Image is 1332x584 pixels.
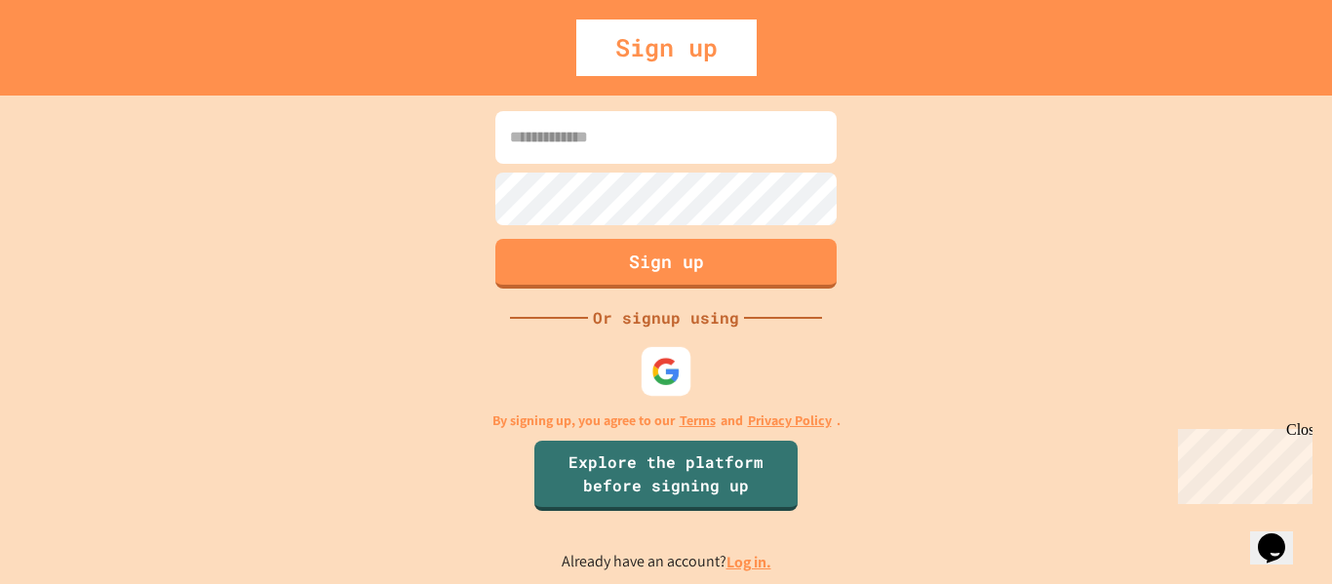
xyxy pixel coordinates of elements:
img: google-icon.svg [651,356,681,385]
iframe: chat widget [1250,506,1312,565]
div: Chat with us now!Close [8,8,135,124]
a: Explore the platform before signing up [534,441,798,511]
a: Terms [680,410,716,431]
button: Sign up [495,239,837,289]
p: Already have an account? [562,550,771,574]
div: Sign up [576,19,757,76]
p: By signing up, you agree to our and . [492,410,841,431]
iframe: chat widget [1170,421,1312,504]
div: Or signup using [588,306,744,330]
a: Privacy Policy [748,410,832,431]
a: Log in. [726,552,771,572]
